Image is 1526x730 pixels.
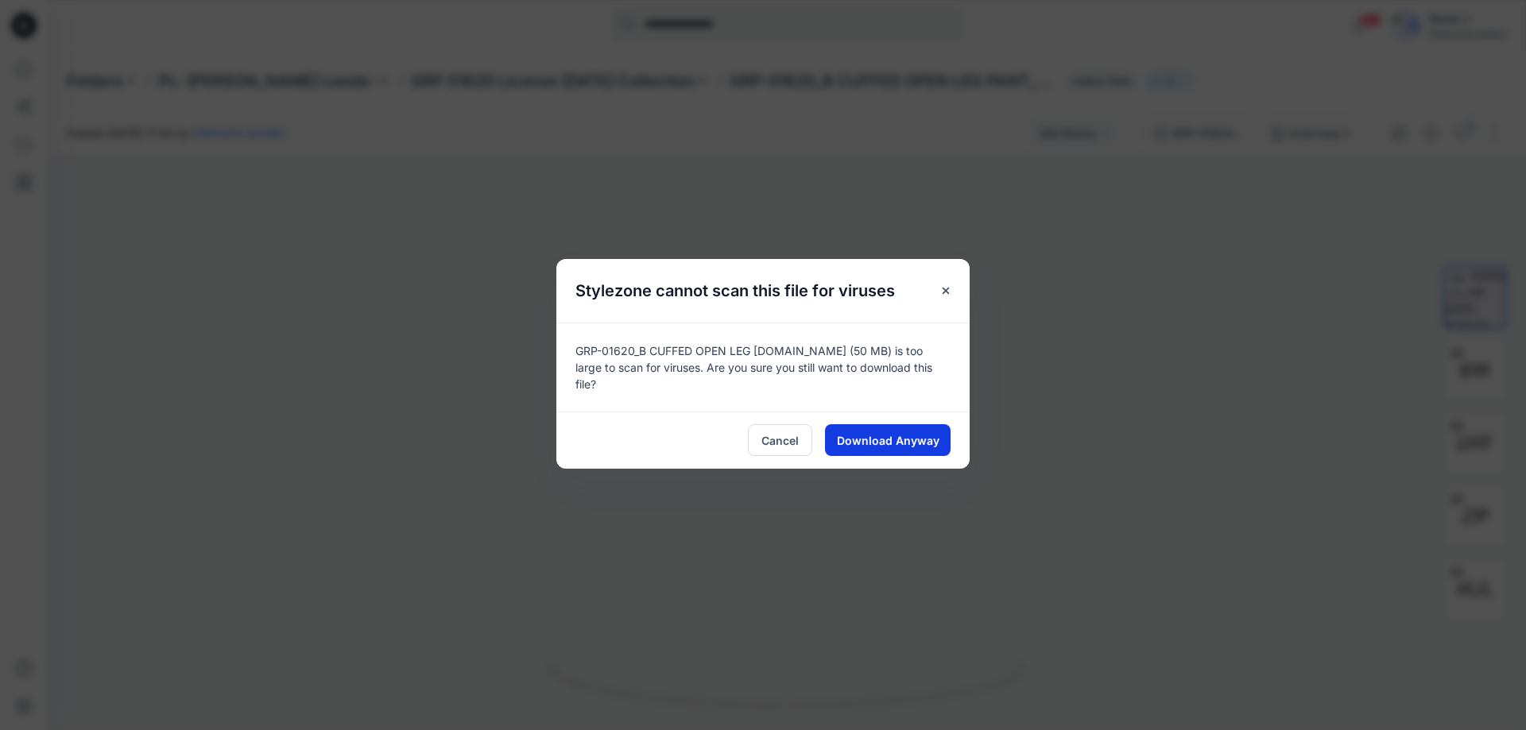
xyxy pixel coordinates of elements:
[748,424,812,456] button: Cancel
[837,432,939,449] span: Download Anyway
[931,276,960,305] button: Close
[761,432,799,449] span: Cancel
[556,323,970,411] div: GRP-01620_B CUFFED OPEN LEG [DOMAIN_NAME] (50 MB) is too large to scan for viruses. Are you sure ...
[825,424,951,456] button: Download Anyway
[556,259,914,323] h5: Stylezone cannot scan this file for viruses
